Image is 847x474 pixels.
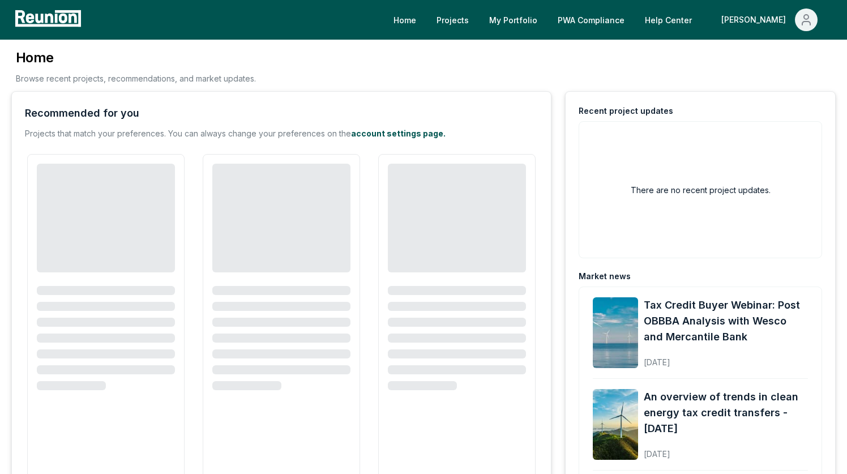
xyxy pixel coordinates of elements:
a: Projects [427,8,478,31]
span: Projects that match your preferences. You can always change your preferences on the [25,129,351,138]
a: Home [384,8,425,31]
a: account settings page. [351,129,446,138]
img: Tax Credit Buyer Webinar: Post OBBBA Analysis with Wesco and Mercantile Bank [593,297,638,368]
img: An overview of trends in clean energy tax credit transfers - August 2025 [593,389,638,460]
div: [DATE] [644,440,808,460]
div: [PERSON_NAME] [721,8,790,31]
nav: Main [384,8,836,31]
div: Recommended for you [25,105,139,121]
div: Market news [579,271,631,282]
div: [DATE] [644,348,808,368]
a: Tax Credit Buyer Webinar: Post OBBBA Analysis with Wesco and Mercantile Bank [644,297,808,345]
a: My Portfolio [480,8,546,31]
button: [PERSON_NAME] [712,8,827,31]
a: Help Center [636,8,701,31]
p: Browse recent projects, recommendations, and market updates. [16,72,256,84]
h3: Home [16,49,256,67]
a: PWA Compliance [549,8,634,31]
div: Recent project updates [579,105,673,117]
h2: There are no recent project updates. [631,184,771,196]
a: An overview of trends in clean energy tax credit transfers - [DATE] [644,389,808,437]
